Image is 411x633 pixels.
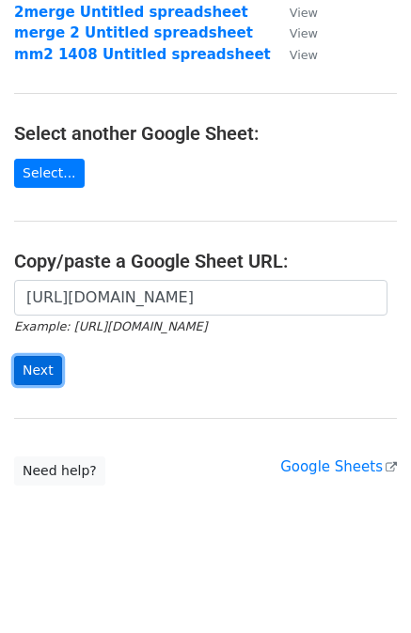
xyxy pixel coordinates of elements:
[271,4,318,21] a: View
[290,48,318,62] small: View
[271,46,318,63] a: View
[14,159,85,188] a: Select...
[14,24,253,41] a: merge 2 Untitled spreadsheet
[317,543,411,633] iframe: Chat Widget
[271,24,318,41] a: View
[14,319,207,333] small: Example: [URL][DOMAIN_NAME]
[14,456,105,486] a: Need help?
[14,250,397,272] h4: Copy/paste a Google Sheet URL:
[290,6,318,20] small: View
[14,122,397,145] h4: Select another Google Sheet:
[290,26,318,40] small: View
[14,46,271,63] a: mm2 1408 Untitled spreadsheet
[14,4,248,21] a: 2merge Untitled spreadsheet
[14,356,62,385] input: Next
[14,280,387,316] input: Paste your Google Sheet URL here
[280,458,397,475] a: Google Sheets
